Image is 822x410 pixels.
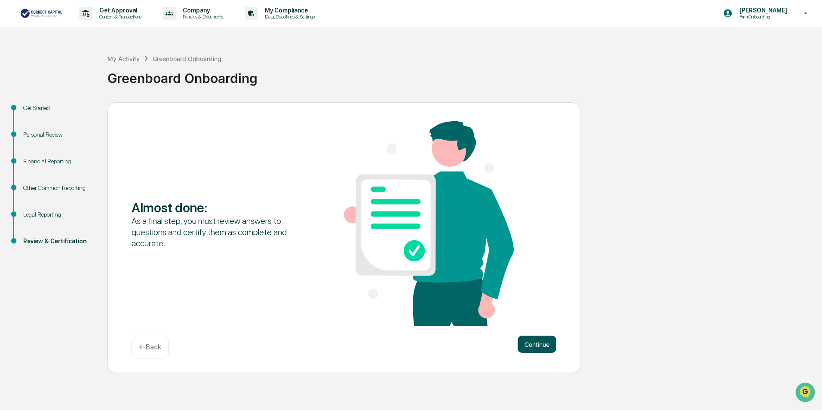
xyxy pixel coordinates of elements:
div: My Activity [107,55,140,62]
div: Other Common Reporting [23,184,94,193]
a: 🗄️Attestations [59,105,110,120]
span: Preclearance [17,108,55,117]
p: Get Approval [92,7,146,14]
p: Firm Onboarding [733,14,791,20]
img: Almost done [344,121,514,326]
span: Data Lookup [17,125,54,133]
div: Legal Reporting [23,210,94,219]
div: Start new chat [29,66,141,74]
div: 🗄️ [62,109,69,116]
p: [PERSON_NAME] [733,7,791,14]
p: Policies & Documents [176,14,227,20]
div: Get Started [23,104,94,113]
button: Start new chat [146,68,156,79]
img: 1746055101610-c473b297-6a78-478c-a979-82029cc54cd1 [9,66,24,81]
div: 🖐️ [9,109,15,116]
a: 🖐️Preclearance [5,105,59,120]
div: Greenboard Onboarding [107,64,818,86]
div: Almost done : [132,200,301,215]
a: 🔎Data Lookup [5,121,58,137]
span: Attestations [71,108,107,117]
p: How can we help? [9,18,156,32]
div: 🔎 [9,125,15,132]
iframe: Open customer support [794,382,818,405]
div: We're available if you need us! [29,74,109,81]
button: Continue [518,336,556,353]
p: Data, Deadlines & Settings [258,14,319,20]
p: ← Back [139,343,161,351]
div: As a final step, you must review answers to questions and certify them as complete and accurate. [132,215,301,249]
div: Review & Certification [23,237,94,246]
img: logo [21,8,62,19]
span: Pylon [86,146,104,152]
div: Financial Reporting [23,157,94,166]
div: Personal Review [23,130,94,139]
p: Content & Transactions [92,14,146,20]
p: Company [176,7,227,14]
p: My Compliance [258,7,319,14]
a: Powered byPylon [61,145,104,152]
div: Greenboard Onboarding [153,55,221,62]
